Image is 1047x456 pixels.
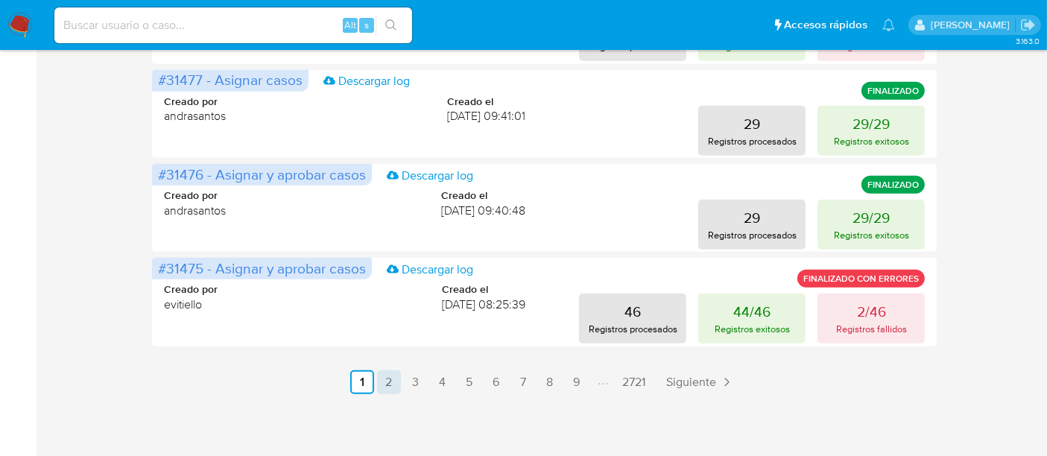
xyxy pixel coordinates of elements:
[364,18,369,32] span: s
[882,19,895,31] a: Notificaciones
[784,17,867,33] span: Accesos rápidos
[1016,35,1040,47] span: 3.163.0
[54,16,412,35] input: Buscar usuario o caso...
[931,18,1015,32] p: alan.sanchez@mercadolibre.com
[1020,17,1036,33] a: Salir
[344,18,356,32] span: Alt
[376,15,406,36] button: search-icon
